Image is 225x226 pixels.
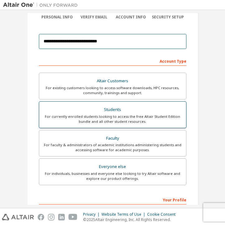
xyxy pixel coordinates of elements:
[3,2,81,8] img: Altair One
[2,214,34,220] img: altair_logo.svg
[149,15,186,20] div: Security Setup
[68,214,77,220] img: youtube.svg
[76,15,113,20] div: Verify Email
[38,214,44,220] img: facebook.svg
[147,212,179,217] div: Cookie Consent
[43,105,182,114] div: Students
[39,56,186,66] div: Account Type
[58,214,65,220] img: linkedin.svg
[43,162,182,171] div: Everyone else
[101,212,147,217] div: Website Terms of Use
[43,142,182,152] div: For faculty & administrators of academic institutions administering students and accessing softwa...
[43,85,182,95] div: For existing customers looking to access software downloads, HPC resources, community, trainings ...
[43,114,182,124] div: For currently enrolled students looking to access the free Altair Student Edition bundle and all ...
[39,15,76,20] div: Personal Info
[39,195,186,204] div: Your Profile
[43,134,182,143] div: Faculty
[113,15,150,20] div: Account Info
[48,214,54,220] img: instagram.svg
[83,212,101,217] div: Privacy
[83,217,179,222] p: © 2025 Altair Engineering, Inc. All Rights Reserved.
[43,77,182,85] div: Altair Customers
[43,171,182,181] div: For individuals, businesses and everyone else looking to try Altair software and explore our prod...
